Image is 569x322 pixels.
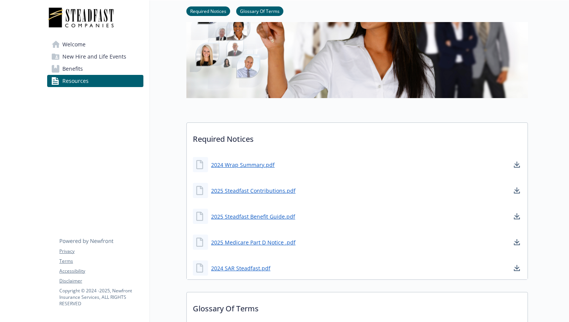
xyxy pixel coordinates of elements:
[47,51,143,63] a: New Hire and Life Events
[512,238,521,247] a: download document
[59,268,143,274] a: Accessibility
[512,160,521,169] a: download document
[47,75,143,87] a: Resources
[187,292,528,320] p: Glossary Of Terms
[512,186,521,195] a: download document
[211,264,270,272] a: 2024 SAR Steadfast.pdf
[47,63,143,75] a: Benefits
[59,287,143,307] p: Copyright © 2024 - 2025 , Newfront Insurance Services, ALL RIGHTS RESERVED
[62,38,86,51] span: Welcome
[512,212,521,221] a: download document
[59,258,143,265] a: Terms
[59,278,143,284] a: Disclaimer
[187,123,528,151] p: Required Notices
[211,213,295,220] a: 2025 Steadfast Benefit Guide.pdf
[62,51,126,63] span: New Hire and Life Events
[62,63,83,75] span: Benefits
[47,38,143,51] a: Welcome
[186,7,230,14] a: Required Notices
[211,161,275,169] a: 2024 Wrap Summary.pdf
[62,75,89,87] span: Resources
[59,248,143,255] a: Privacy
[211,238,296,246] a: 2025 Medicare Part D Notice .pdf
[211,187,296,195] a: 2025 Steadfast Contributions.pdf
[512,263,521,273] a: download document
[236,7,283,14] a: Glossary Of Terms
